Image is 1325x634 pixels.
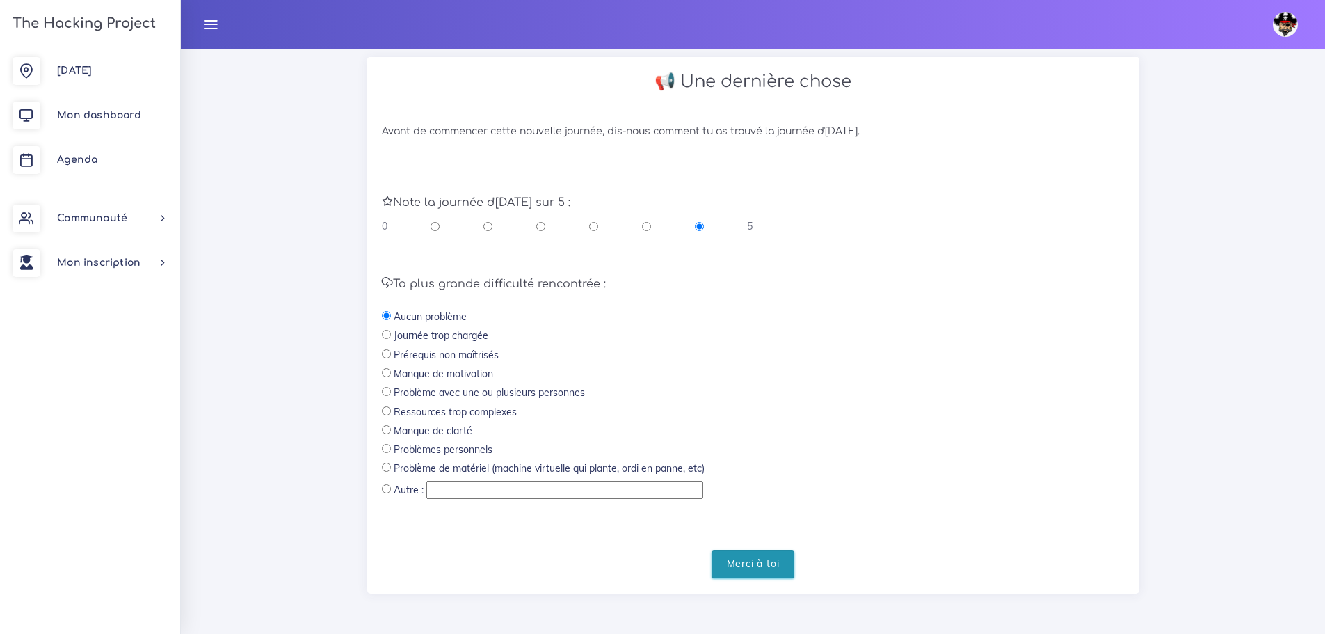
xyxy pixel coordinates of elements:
h6: Avant de commencer cette nouvelle journée, dis-nous comment tu as trouvé la journée d'[DATE]. [382,126,1125,138]
label: Manque de clarté [394,424,472,438]
span: Communauté [57,213,127,223]
div: 0 5 [382,219,753,233]
h5: Note la journée d'[DATE] sur 5 : [382,196,1125,209]
label: Autre : [394,483,424,497]
label: Journée trop chargée [394,328,488,342]
h3: The Hacking Project [8,16,156,31]
span: Agenda [57,154,97,165]
h5: Ta plus grande difficulté rencontrée : [382,278,1125,291]
label: Problèmes personnels [394,443,492,457]
label: Ressources trop complexes [394,405,517,419]
span: [DATE] [57,65,92,76]
label: Problème avec une ou plusieurs personnes [394,386,585,399]
img: avatar [1273,12,1298,37]
span: Mon dashboard [57,110,141,120]
input: Merci à toi [712,550,795,579]
label: Prérequis non maîtrisés [394,348,499,362]
label: Aucun problème [394,310,467,324]
span: Mon inscription [57,257,140,268]
label: Manque de motivation [394,367,493,381]
h2: 📢 Une dernière chose [382,72,1125,92]
label: Problème de matériel (machine virtuelle qui plante, ordi en panne, etc) [394,461,705,475]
